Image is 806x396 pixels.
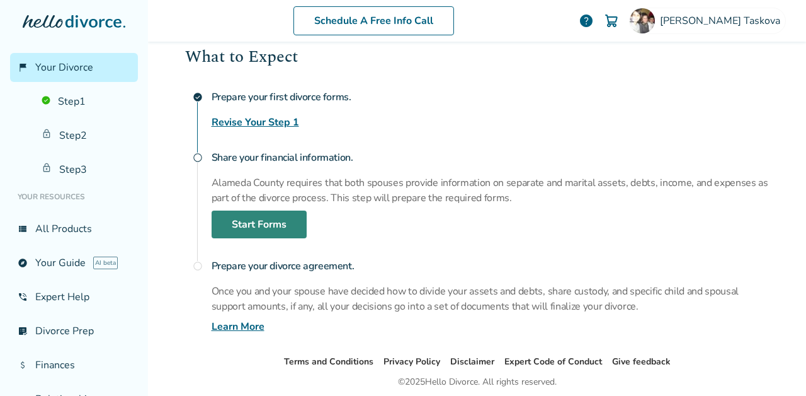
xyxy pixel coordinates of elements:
span: Your Divorce [35,61,93,74]
h4: Prepare your first divorce forms. [212,84,769,110]
a: exploreYour GuideAI beta [10,248,138,277]
span: AI beta [93,257,118,269]
p: Once you and your spouse have decided how to divide your assets and debts, share custody, and spe... [212,284,769,314]
h2: What to Expect [185,44,769,69]
a: phone_in_talkExpert Help [10,282,138,312]
li: Disclaimer [450,354,494,370]
span: view_list [18,224,28,234]
span: radio_button_unchecked [193,153,203,163]
div: © 2025 Hello Divorce. All rights reserved. [398,375,557,390]
span: check_circle [193,92,203,102]
a: Learn More [212,319,264,334]
span: flag_2 [18,62,28,73]
a: help [579,13,594,28]
a: Step3 [34,155,138,184]
h4: Share your financial information. [212,145,769,170]
a: Expert Code of Conduct [504,356,602,368]
span: radio_button_unchecked [193,261,203,271]
a: Privacy Policy [383,356,440,368]
span: [PERSON_NAME] Taskova [660,14,785,28]
a: Schedule A Free Info Call [293,6,454,35]
li: Give feedback [612,354,671,370]
span: list_alt_check [18,326,28,336]
p: Alameda County requires that both spouses provide information on separate and marital assets, deb... [212,175,769,206]
h4: Prepare your divorce agreement. [212,253,769,279]
a: Revise Your Step 1 [212,115,299,130]
span: attach_money [18,360,28,370]
a: view_listAll Products [10,214,138,243]
a: flag_2Your Divorce [10,53,138,82]
a: Terms and Conditions [284,356,373,368]
li: Your Resources [10,184,138,209]
a: list_alt_checkDivorce Prep [10,317,138,346]
a: Step2 [34,121,138,150]
a: attach_moneyFinances [10,351,138,380]
span: explore [18,258,28,268]
a: Step1 [34,87,138,116]
iframe: Chat Widget [743,335,806,396]
a: Start Forms [212,211,307,238]
img: Cart [604,13,619,28]
img: Sofiya Taskova [630,8,655,33]
span: phone_in_talk [18,292,28,302]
